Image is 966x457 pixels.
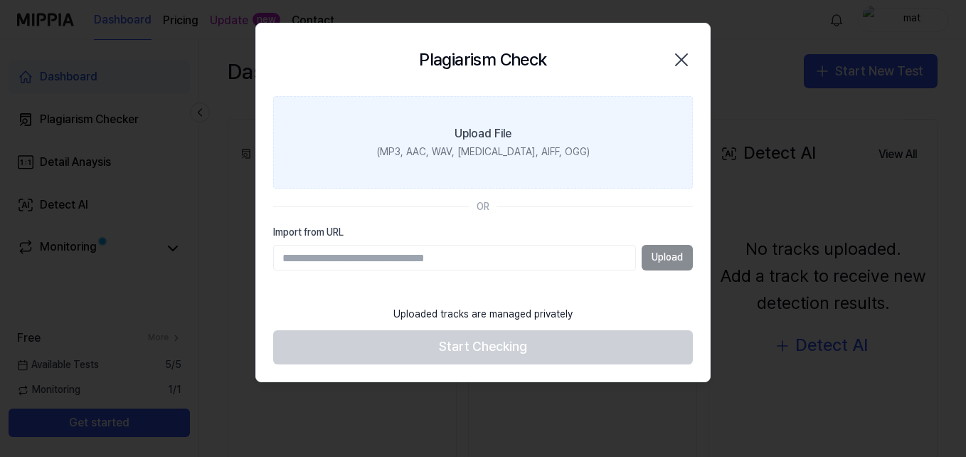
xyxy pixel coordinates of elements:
div: Upload File [455,125,511,142]
label: Import from URL [273,226,693,240]
div: (MP3, AAC, WAV, [MEDICAL_DATA], AIFF, OGG) [377,145,590,159]
h2: Plagiarism Check [419,46,546,73]
div: Uploaded tracks are managed privately [385,299,581,330]
div: OR [477,200,489,214]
